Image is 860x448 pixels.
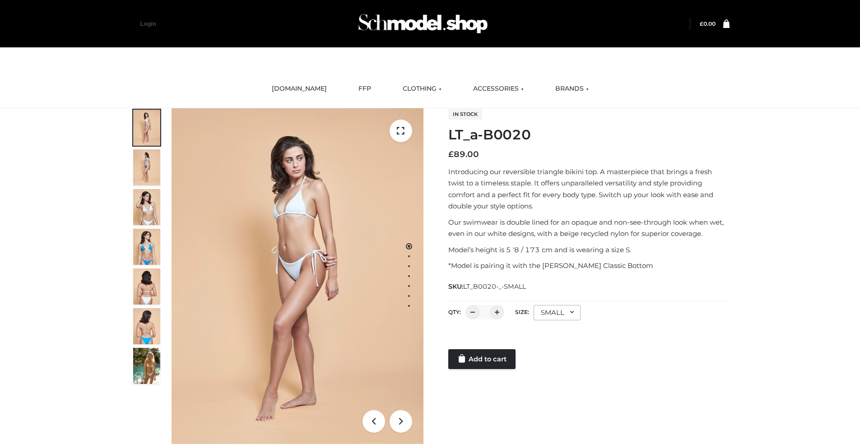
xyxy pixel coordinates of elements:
[172,108,423,444] img: ArielClassicBikiniTop_CloudNine_AzureSky_OW114ECO_1
[133,268,160,305] img: ArielClassicBikiniTop_CloudNine_AzureSky_OW114ECO_7-scaled.jpg
[448,349,516,369] a: Add to cart
[448,166,730,212] p: Introducing our reversible triangle bikini top. A masterpiece that brings a fresh twist to a time...
[448,109,482,120] span: In stock
[463,282,526,291] span: LT_B0020-_-SMALL
[133,149,160,185] img: ArielClassicBikiniTop_CloudNine_AzureSky_OW114ECO_2-scaled.jpg
[448,260,730,272] p: *Model is pairing it with the [PERSON_NAME] Classic Bottom
[700,20,716,27] a: £0.00
[133,229,160,265] img: ArielClassicBikiniTop_CloudNine_AzureSky_OW114ECO_4-scaled.jpg
[448,244,730,256] p: Model’s height is 5 ‘8 / 173 cm and is wearing a size S.
[265,79,334,99] a: [DOMAIN_NAME]
[515,309,529,315] label: Size:
[133,110,160,146] img: ArielClassicBikiniTop_CloudNine_AzureSky_OW114ECO_1-scaled.jpg
[396,79,448,99] a: CLOTHING
[352,79,378,99] a: FFP
[140,20,156,27] a: Login
[355,6,491,42] img: Schmodel Admin 964
[448,127,730,143] h1: LT_a-B0020
[700,20,716,27] bdi: 0.00
[549,79,595,99] a: BRANDS
[448,149,479,159] bdi: 89.00
[133,348,160,384] img: Arieltop_CloudNine_AzureSky2.jpg
[133,189,160,225] img: ArielClassicBikiniTop_CloudNine_AzureSky_OW114ECO_3-scaled.jpg
[448,309,461,315] label: QTY:
[534,305,581,320] div: SMALL
[448,149,454,159] span: £
[700,20,703,27] span: £
[448,281,527,292] span: SKU:
[466,79,530,99] a: ACCESSORIES
[133,308,160,344] img: ArielClassicBikiniTop_CloudNine_AzureSky_OW114ECO_8-scaled.jpg
[448,217,730,240] p: Our swimwear is double lined for an opaque and non-see-through look when wet, even in our white d...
